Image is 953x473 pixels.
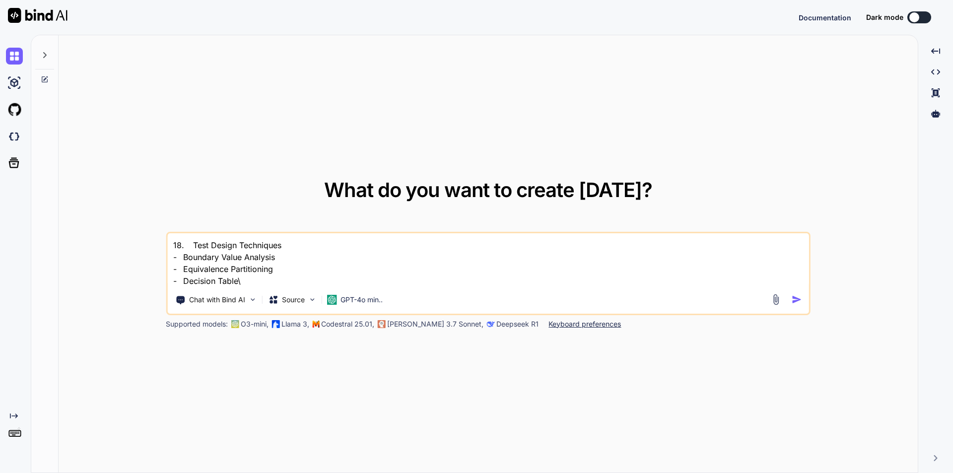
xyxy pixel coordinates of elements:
[167,233,809,287] textarea: 18. Test Design Techniques - Boundary Value Analysis - Equivalence Partitioning - Decision Table\
[6,128,23,145] img: darkCloudIdeIcon
[166,319,228,329] p: Supported models:
[327,295,337,305] img: GPT-4o mini
[6,48,23,65] img: chat
[792,294,802,305] img: icon
[770,294,782,305] img: attachment
[340,295,383,305] p: GPT-4o min..
[866,12,903,22] span: Dark mode
[496,319,539,329] p: Deepseek R1
[281,319,309,329] p: Llama 3,
[312,321,319,328] img: Mistral-AI
[231,320,239,328] img: GPT-4
[799,13,851,22] span: Documentation
[321,319,374,329] p: Codestral 25.01,
[486,320,494,328] img: claude
[6,101,23,118] img: githubLight
[6,74,23,91] img: ai-studio
[282,295,305,305] p: Source
[272,320,279,328] img: Llama2
[308,295,316,304] img: Pick Models
[324,178,652,202] span: What do you want to create [DATE]?
[248,295,257,304] img: Pick Tools
[387,319,483,329] p: [PERSON_NAME] 3.7 Sonnet,
[8,8,68,23] img: Bind AI
[377,320,385,328] img: claude
[548,319,621,329] p: Keyboard preferences
[241,319,269,329] p: O3-mini,
[189,295,245,305] p: Chat with Bind AI
[799,12,851,23] button: Documentation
